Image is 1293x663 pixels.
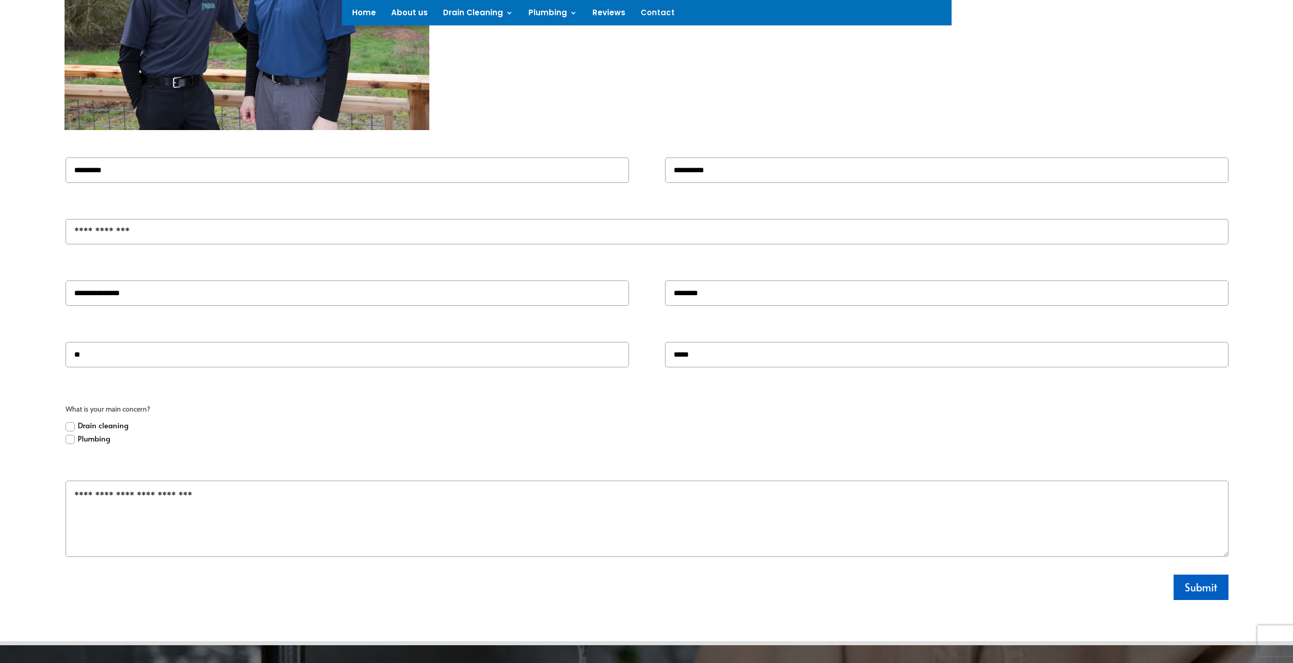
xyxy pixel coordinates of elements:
[592,9,625,20] a: Reviews
[641,9,675,20] a: Contact
[1174,575,1228,600] button: Submit
[528,9,577,20] a: Plumbing
[443,9,513,20] a: Drain Cleaning
[66,432,110,445] label: Plumbing
[66,419,129,432] label: Drain cleaning
[352,9,376,20] a: Home
[66,403,1228,416] span: What is your main concern?
[391,9,428,20] a: About us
